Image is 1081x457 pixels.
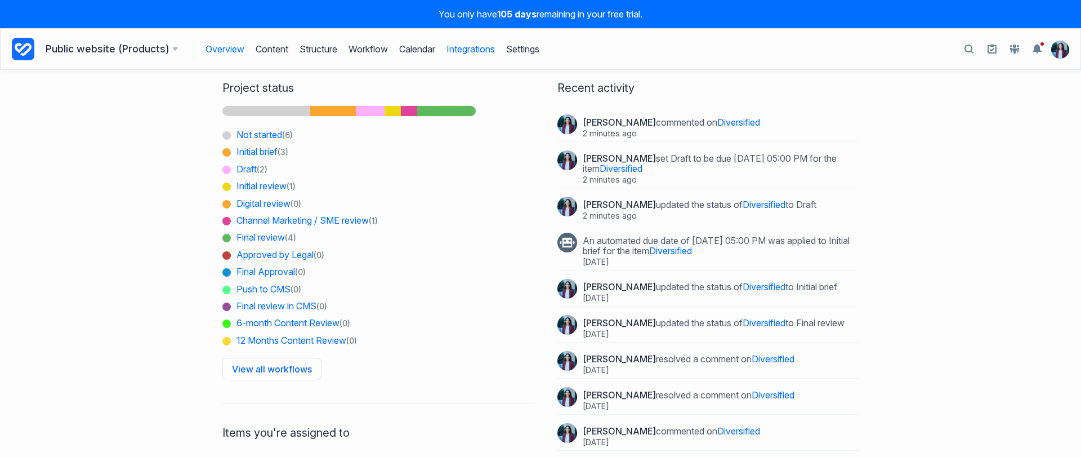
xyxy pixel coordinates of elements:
[557,381,859,401] p: resolved a comment on
[557,309,859,329] p: updated the status of to Final review
[557,128,645,138] span: Sep 17, 2025 at 08:34 AM
[222,281,309,298] a: Push to CMS(0)
[285,233,296,242] span: (4)
[222,178,303,194] a: Initial review(1)
[222,332,357,349] span: 12 Months Content Review
[959,39,979,60] button: Open search
[557,81,859,95] h2: Recent activity
[222,298,334,314] a: Final review in CMS(0)
[222,178,296,194] span: Initial review
[349,38,388,60] a: Workflow
[222,81,535,95] h2: Project status
[222,195,301,212] span: Digital review
[222,281,301,298] span: Push to CMS
[222,161,275,178] a: Draft(2)
[557,437,618,447] span: Jul 31, 2025 at 03:55 PM
[278,147,288,157] span: (3)
[385,106,401,116] td: Initial review: 5%
[583,199,656,210] span: [PERSON_NAME]
[222,298,327,314] span: Final review in CMS
[295,267,306,277] span: (0)
[717,117,760,128] a: Diversified
[222,332,364,349] a: 12 Months Content Review(0)
[222,246,332,263] a: Approved by Legal(0)
[752,353,794,365] a: Diversified
[557,345,859,365] p: resolved a comment on
[222,143,296,160] a: Initial brief(3)
[752,389,794,401] a: Diversified
[557,109,859,128] p: commented on
[557,401,618,411] span: Jul 31, 2025 at 03:56 PM
[314,250,324,260] span: (0)
[291,199,301,208] span: (0)
[497,8,537,20] strong: 105 days
[300,38,337,60] a: Structure
[222,212,385,229] a: Channel Marketing / SME review(1)
[557,145,859,174] p: set Draft to be due [DATE] 05:00 PM for the item
[222,195,309,212] a: Digital review(0)
[222,263,306,280] span: Final Approval
[649,245,692,256] a: Diversified
[583,389,656,401] span: [PERSON_NAME]
[583,353,656,365] span: [PERSON_NAME]
[222,358,321,380] a: View all workflows
[222,229,296,246] span: Final review
[399,38,435,60] a: Calendar
[206,38,244,60] a: Overview
[222,246,324,263] span: Approved by Legal
[222,126,293,143] span: Not started
[583,153,656,164] span: [PERSON_NAME]
[557,227,859,256] p: An automated due date of [DATE] 05:00 PM was applied to Initial brief for the item
[1028,40,1046,58] button: Toggle the notification sidebar
[583,425,656,437] span: [PERSON_NAME]
[356,106,385,116] td: Draft: 9%
[282,130,293,140] span: (6)
[222,161,267,178] span: Draft
[557,351,577,371] img: 755071_3YVCOugLS2kpDUzpXc8i5vs6BxXlIciZumGM4CShI4sJrKo1j6lRqAVjgaOYoA2e.jpeg
[291,285,301,294] span: (0)
[222,126,300,143] a: Not started(6)
[222,263,313,280] a: Final Approval(0)
[340,318,350,328] span: (0)
[583,281,656,292] span: [PERSON_NAME]
[316,301,327,311] span: (0)
[557,365,618,375] span: Jul 31, 2025 at 03:56 PM
[257,165,267,174] span: (2)
[222,314,358,331] a: 6-month Content Review(0)
[222,106,310,116] td: Not started: 27%
[557,197,577,216] img: 755071_3YVCOugLS2kpDUzpXc8i5vs6BxXlIciZumGM4CShI4sJrKo1j6lRqAVjgaOYoA2e.jpeg
[346,336,357,345] span: (0)
[222,426,535,440] h2: Items you're assigned to
[310,106,356,116] td: Initial brief: 14%
[717,425,760,437] a: Diversified
[557,150,577,170] img: 755071_3YVCOugLS2kpDUzpXc8i5vs6BxXlIciZumGM4CShI4sJrKo1j6lRqAVjgaOYoA2e.jpeg
[287,181,296,191] span: (1)
[557,418,859,437] p: commented on
[46,41,178,57] button: Public website (Products)
[256,38,288,60] a: Content
[557,211,645,220] span: Sep 17, 2025 at 08:34 AM
[557,293,618,303] span: Aug 21, 2025 at 03:35 PM
[583,317,656,329] span: [PERSON_NAME]
[222,229,303,246] a: Final review(4)
[506,38,539,60] a: Settings
[222,212,378,229] span: Channel Marketing / SME review
[557,273,859,292] p: updated the status of to Initial brief
[557,329,618,339] span: Aug 21, 2025 at 03:35 PM
[417,106,476,116] td: Final review: 18%
[557,191,859,210] p: updated the status of to Draft
[557,279,577,299] img: 755071_3YVCOugLS2kpDUzpXc8i5vs6BxXlIciZumGM4CShI4sJrKo1j6lRqAVjgaOYoA2e.jpeg
[557,233,577,252] img: bot.svg
[401,106,417,116] td: Channel Marketing / SME review: 5%
[222,143,288,160] span: Initial brief
[557,257,618,267] span: Aug 21, 2025 at 03:44 PM
[583,117,656,128] span: [PERSON_NAME]
[369,216,378,225] span: (1)
[557,423,577,443] img: 755071_3YVCOugLS2kpDUzpXc8i5vs6BxXlIciZumGM4CShI4sJrKo1j6lRqAVjgaOYoA2e.jpeg
[743,281,785,292] a: Diversified
[743,317,785,329] a: Diversified
[222,314,350,331] span: 6-month Content Review
[446,38,495,60] a: Integrations
[557,387,577,407] img: 755071_3YVCOugLS2kpDUzpXc8i5vs6BxXlIciZumGM4CShI4sJrKo1j6lRqAVjgaOYoA2e.jpeg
